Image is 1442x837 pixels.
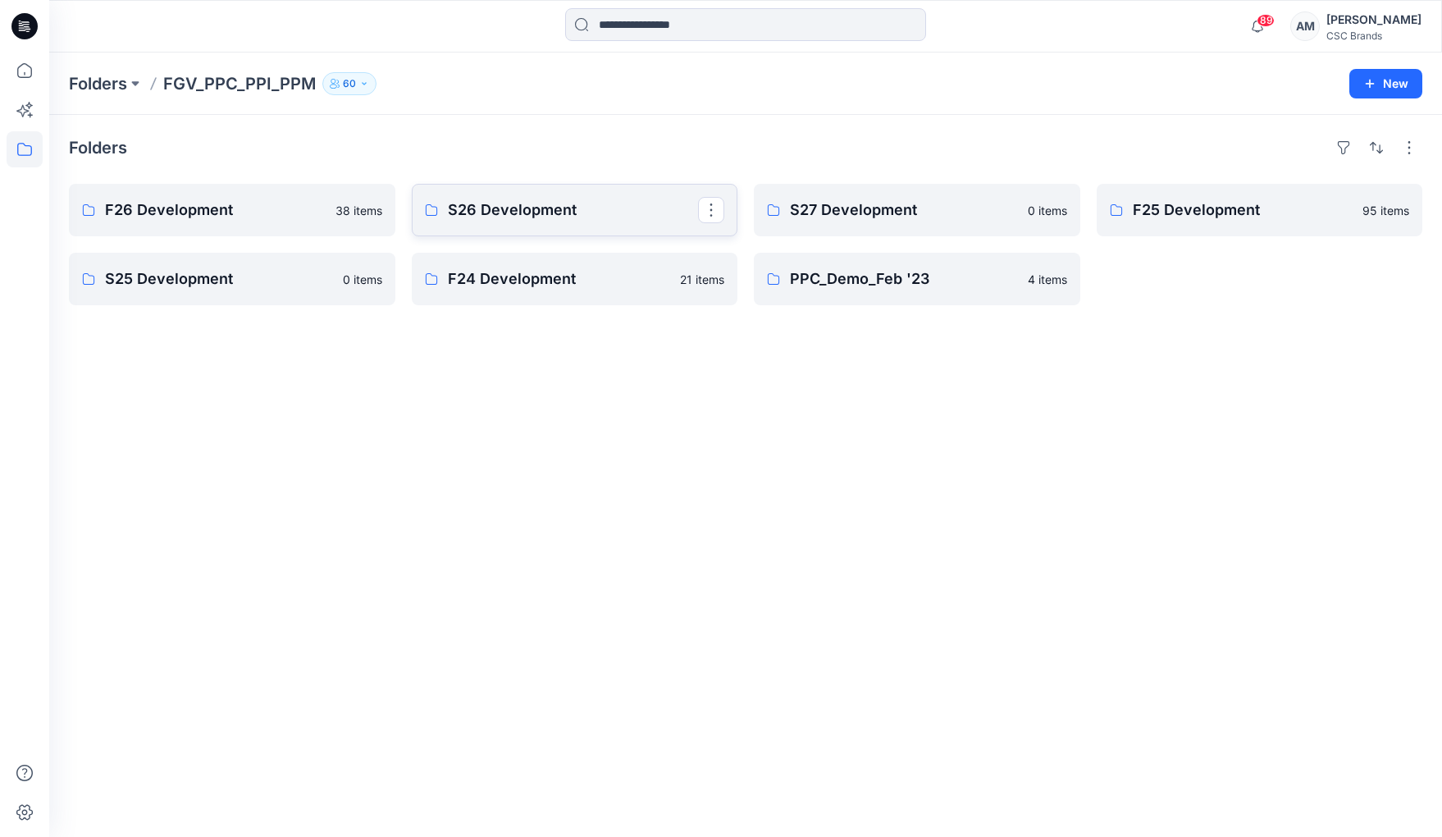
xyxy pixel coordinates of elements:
p: 38 items [335,202,382,219]
p: PPC_Demo_Feb '23 [790,268,1018,290]
p: 0 items [1028,202,1067,219]
p: F24 Development [448,268,671,290]
p: S26 Development [448,199,699,222]
p: S27 Development [790,199,1018,222]
p: FGV_PPC_PPI_PPM [163,72,316,95]
a: Folders [69,72,127,95]
p: 0 items [343,271,382,288]
span: 89 [1257,14,1275,27]
p: 60 [343,75,356,93]
a: PPC_Demo_Feb '234 items [754,253,1080,305]
a: S26 Development [412,184,738,236]
div: AM [1290,11,1320,41]
a: F25 Development95 items [1097,184,1423,236]
button: New [1349,69,1422,98]
a: F24 Development21 items [412,253,738,305]
p: 21 items [680,271,724,288]
h4: Folders [69,138,127,158]
a: F26 Development38 items [69,184,395,236]
div: CSC Brands [1326,30,1421,42]
a: S25 Development0 items [69,253,395,305]
p: F26 Development [105,199,326,222]
a: S27 Development0 items [754,184,1080,236]
div: [PERSON_NAME] [1326,10,1421,30]
p: F25 Development [1133,199,1353,222]
p: 95 items [1362,202,1409,219]
button: 60 [322,72,376,95]
p: S25 Development [105,268,333,290]
p: 4 items [1028,271,1067,288]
